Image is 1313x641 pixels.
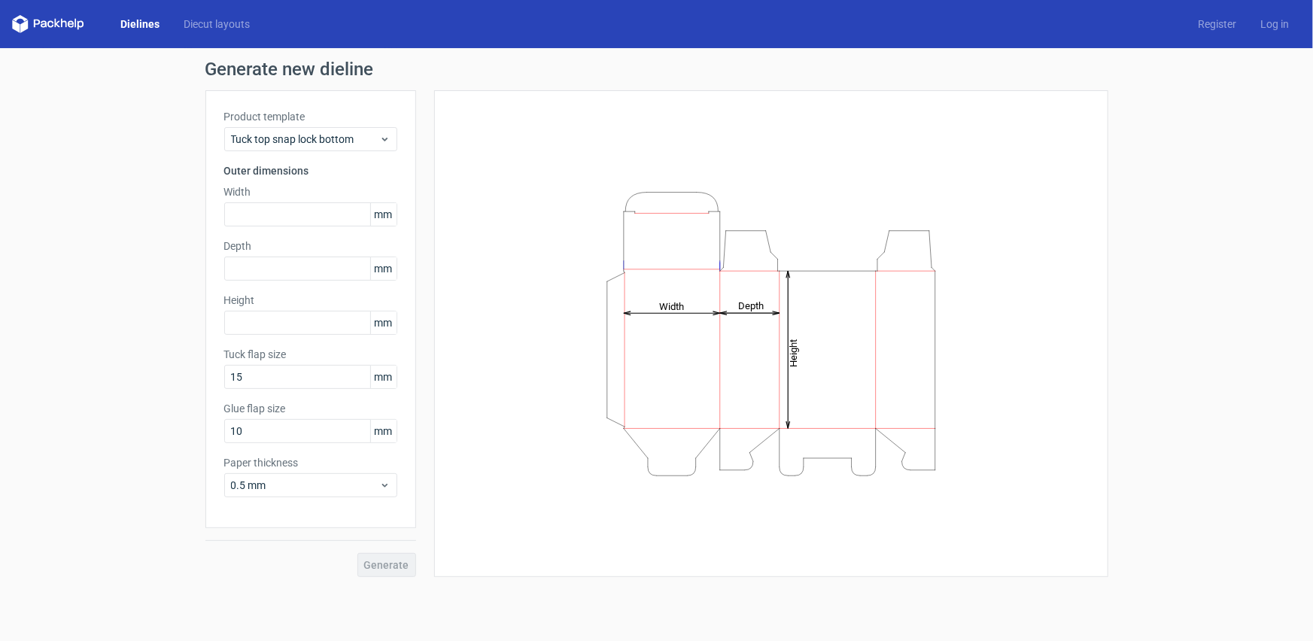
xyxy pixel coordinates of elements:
h3: Outer dimensions [224,163,397,178]
a: Log in [1248,17,1301,32]
label: Tuck flap size [224,347,397,362]
h1: Generate new dieline [205,60,1108,78]
a: Register [1186,17,1248,32]
label: Paper thickness [224,455,397,470]
span: mm [370,257,397,280]
tspan: Width [658,300,683,311]
tspan: Height [788,339,799,366]
tspan: Depth [738,300,764,311]
span: Tuck top snap lock bottom [231,132,379,147]
span: mm [370,203,397,226]
span: 0.5 mm [231,478,379,493]
label: Depth [224,238,397,254]
a: Diecut layouts [172,17,262,32]
label: Glue flap size [224,401,397,416]
span: mm [370,311,397,334]
label: Height [224,293,397,308]
span: mm [370,366,397,388]
span: mm [370,420,397,442]
label: Product template [224,109,397,124]
a: Dielines [108,17,172,32]
label: Width [224,184,397,199]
